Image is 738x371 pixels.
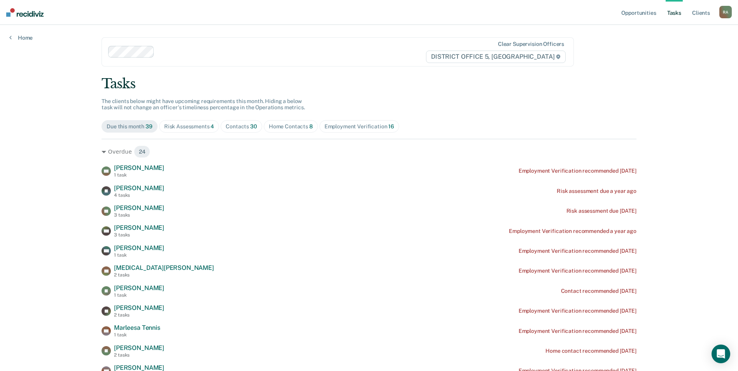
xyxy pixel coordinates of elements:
[114,284,164,292] span: [PERSON_NAME]
[164,123,214,130] div: Risk Assessments
[545,348,636,354] div: Home contact recommended [DATE]
[114,352,164,358] div: 2 tasks
[519,268,636,274] div: Employment Verification recommended [DATE]
[114,232,164,238] div: 3 tasks
[102,145,636,158] div: Overdue 24
[557,188,636,194] div: Risk assessment due a year ago
[114,324,160,331] span: Marleesa Tennis
[102,98,305,111] span: The clients below might have upcoming requirements this month. Hiding a below task will not chang...
[509,228,636,234] div: Employment Verification recommended a year ago
[114,264,214,271] span: [MEDICAL_DATA][PERSON_NAME]
[519,248,636,254] div: Employment Verification recommended [DATE]
[226,123,257,130] div: Contacts
[6,8,44,17] img: Recidiviz
[210,123,214,129] span: 4
[114,164,164,171] span: [PERSON_NAME]
[114,224,164,231] span: [PERSON_NAME]
[719,6,732,18] button: RA
[712,345,730,363] div: Open Intercom Messenger
[114,184,164,192] span: [PERSON_NAME]
[114,192,164,198] div: 4 tasks
[519,168,636,174] div: Employment Verification recommended [DATE]
[498,41,564,47] div: Clear supervision officers
[561,288,636,294] div: Contact recommended [DATE]
[519,308,636,314] div: Employment Verification recommended [DATE]
[114,212,164,218] div: 3 tasks
[114,244,164,252] span: [PERSON_NAME]
[566,208,636,214] div: Risk assessment due [DATE]
[114,252,164,258] div: 1 task
[250,123,257,129] span: 30
[114,272,214,278] div: 2 tasks
[114,332,160,338] div: 1 task
[324,123,394,130] div: Employment Verification
[114,292,164,298] div: 1 task
[519,328,636,334] div: Employment Verification recommended [DATE]
[9,34,33,41] a: Home
[114,312,164,318] div: 2 tasks
[107,123,153,130] div: Due this month
[388,123,394,129] span: 16
[114,344,164,352] span: [PERSON_NAME]
[426,51,566,63] span: DISTRICT OFFICE 5, [GEOGRAPHIC_DATA]
[269,123,313,130] div: Home Contacts
[114,204,164,212] span: [PERSON_NAME]
[114,172,164,178] div: 1 task
[309,123,313,129] span: 8
[102,76,636,92] div: Tasks
[114,304,164,311] span: [PERSON_NAME]
[134,145,151,158] span: 24
[719,6,732,18] div: R A
[145,123,153,129] span: 39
